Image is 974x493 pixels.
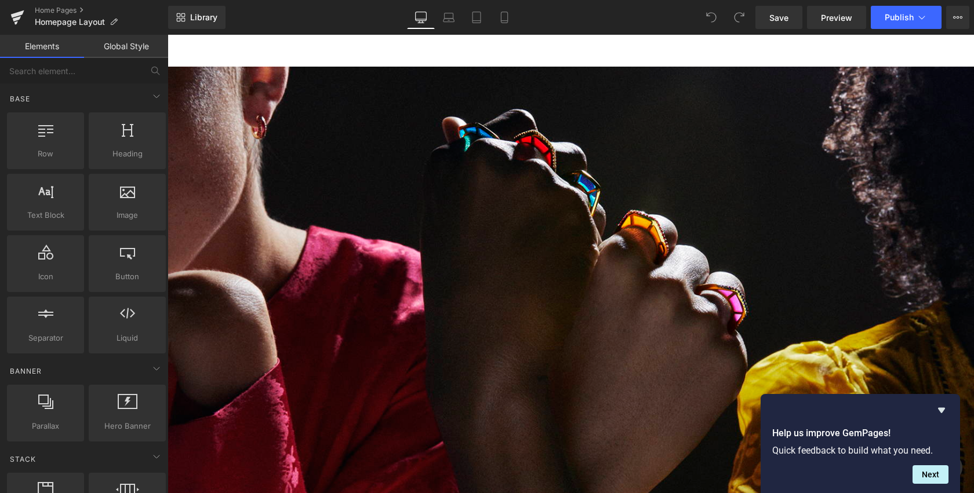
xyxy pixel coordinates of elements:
span: Preview [821,12,852,24]
button: Publish [871,6,942,29]
a: Global Style [84,35,168,58]
span: Liquid [92,332,162,344]
span: Library [190,12,217,23]
p: Quick feedback to build what you need. [772,445,948,456]
span: Row [10,148,81,160]
button: More [946,6,969,29]
a: Mobile [490,6,518,29]
span: Icon [10,271,81,283]
span: Banner [9,366,43,377]
a: Laptop [435,6,463,29]
button: Redo [728,6,751,29]
span: Base [9,93,31,104]
span: Publish [885,13,914,22]
a: Tablet [463,6,490,29]
span: Stack [9,454,37,465]
span: Separator [10,332,81,344]
span: Hero Banner [92,420,162,432]
span: Parallax [10,420,81,432]
a: Preview [807,6,866,29]
button: Next question [913,465,948,484]
h2: Help us improve GemPages! [772,426,948,440]
a: Desktop [407,6,435,29]
button: Hide survey [935,403,948,417]
div: Help us improve GemPages! [772,403,948,484]
span: Save [769,12,788,24]
button: Undo [700,6,723,29]
a: Home Pages [35,6,168,15]
a: New Library [168,6,226,29]
span: Button [92,271,162,283]
span: Heading [92,148,162,160]
span: Image [92,209,162,221]
span: Text Block [10,209,81,221]
span: Homepage Layout [35,17,105,27]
